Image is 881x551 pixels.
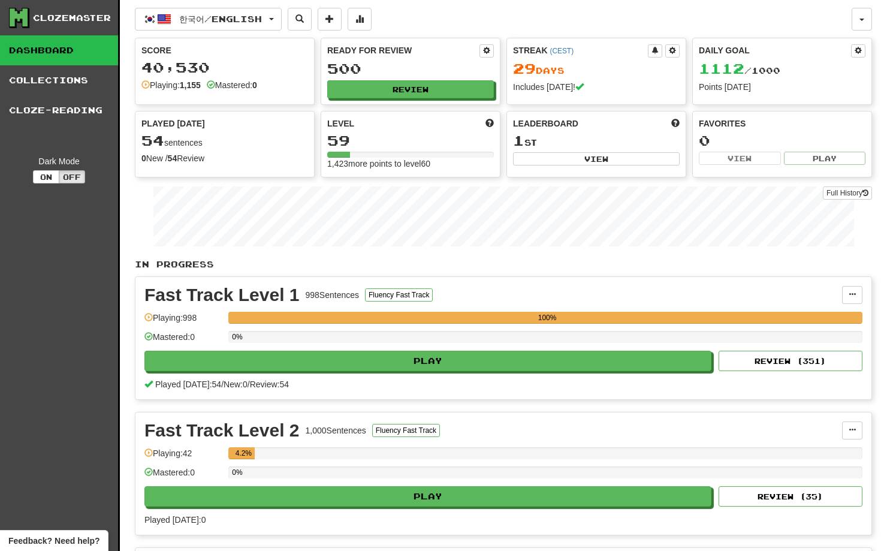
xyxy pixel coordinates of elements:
[33,170,59,183] button: On
[327,158,494,170] div: 1,423 more points to level 60
[141,44,308,56] div: Score
[248,380,250,389] span: /
[365,288,433,302] button: Fluency Fast Track
[207,79,257,91] div: Mastered:
[141,79,201,91] div: Playing:
[221,380,224,389] span: /
[306,289,360,301] div: 998 Sentences
[513,132,524,149] span: 1
[372,424,440,437] button: Fluency Fast Track
[141,132,164,149] span: 54
[699,81,865,93] div: Points [DATE]
[168,153,177,163] strong: 54
[144,331,222,351] div: Mastered: 0
[327,44,479,56] div: Ready for Review
[135,258,872,270] p: In Progress
[823,186,872,200] a: Full History
[252,80,257,90] strong: 0
[513,133,680,149] div: st
[513,61,680,77] div: Day s
[180,80,201,90] strong: 1,155
[699,65,780,76] span: / 1000
[485,118,494,130] span: Score more points to level up
[327,61,494,76] div: 500
[144,466,222,486] div: Mastered: 0
[232,312,862,324] div: 100%
[671,118,680,130] span: This week in points, UTC
[784,152,866,165] button: Play
[59,170,85,183] button: Off
[141,152,308,164] div: New / Review
[513,118,578,130] span: Leaderboard
[144,447,222,467] div: Playing: 42
[699,44,851,58] div: Daily Goal
[155,380,221,389] span: Played [DATE]: 54
[699,60,744,77] span: 1112
[141,153,146,163] strong: 0
[179,14,262,24] span: 한국어 / English
[327,80,494,98] button: Review
[33,12,111,24] div: Clozemaster
[513,81,680,93] div: Includes [DATE]!
[550,47,574,55] a: (CEST)
[144,312,222,332] div: Playing: 998
[318,8,342,31] button: Add sentence to collection
[224,380,248,389] span: New: 0
[144,486,711,507] button: Play
[327,133,494,148] div: 59
[699,118,865,130] div: Favorites
[141,60,308,75] div: 40,530
[327,118,354,130] span: Level
[141,133,308,149] div: sentences
[699,152,781,165] button: View
[719,486,862,507] button: Review (35)
[719,351,862,371] button: Review (351)
[513,44,648,56] div: Streak
[144,286,300,304] div: Fast Track Level 1
[306,424,366,436] div: 1,000 Sentences
[699,133,865,148] div: 0
[144,421,300,439] div: Fast Track Level 2
[250,380,289,389] span: Review: 54
[8,535,99,547] span: Open feedback widget
[135,8,282,31] button: 한국어/English
[513,152,680,165] button: View
[288,8,312,31] button: Search sentences
[513,60,536,77] span: 29
[144,351,711,371] button: Play
[141,118,205,130] span: Played [DATE]
[144,515,206,525] span: Played [DATE]: 0
[232,447,255,459] div: 4.2%
[348,8,372,31] button: More stats
[9,155,109,167] div: Dark Mode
